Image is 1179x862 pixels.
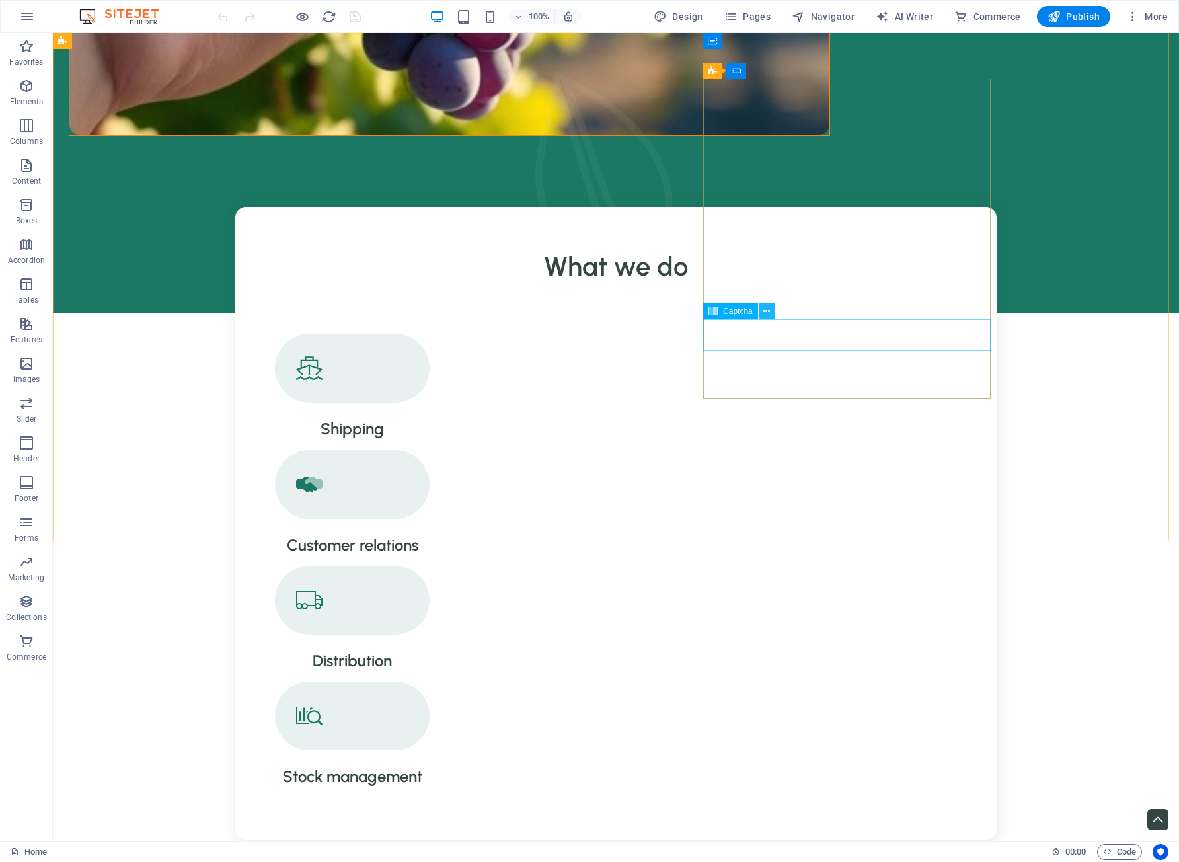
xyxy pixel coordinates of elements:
[12,176,41,186] p: Content
[949,6,1026,27] button: Commerce
[1153,844,1168,860] button: Usercentrics
[1121,6,1173,27] button: More
[6,612,46,623] p: Collections
[16,215,38,226] p: Boxes
[1047,10,1100,23] span: Publish
[7,652,46,662] p: Commerce
[528,9,549,24] h6: 100%
[321,9,336,24] i: Reload page
[1037,6,1110,27] button: Publish
[8,572,44,583] p: Marketing
[17,414,37,424] p: Slider
[1097,844,1142,860] button: Code
[1075,847,1077,857] span: :
[1065,844,1086,860] span: 00 00
[10,97,44,107] p: Elements
[508,9,555,24] button: 100%
[11,334,42,345] p: Features
[13,374,40,385] p: Images
[876,10,933,23] span: AI Writer
[15,533,38,543] p: Forms
[15,295,38,305] p: Tables
[562,11,574,22] i: On resize automatically adjust zoom level to fit chosen device.
[723,307,753,315] span: Captcha
[792,10,855,23] span: Navigator
[648,6,708,27] button: Design
[870,6,938,27] button: AI Writer
[8,255,45,266] p: Accordion
[654,10,703,23] span: Design
[719,6,776,27] button: Pages
[724,10,771,23] span: Pages
[11,844,47,860] a: Click to cancel selection. Double-click to open Pages
[294,9,310,24] button: Click here to leave preview mode and continue editing
[15,493,38,504] p: Footer
[321,9,336,24] button: reload
[1103,844,1136,860] span: Code
[1051,844,1086,860] h6: Session time
[786,6,860,27] button: Navigator
[648,6,708,27] div: Design (Ctrl+Alt+Y)
[13,453,40,464] p: Header
[1126,10,1168,23] span: More
[9,57,43,67] p: Favorites
[76,9,175,24] img: Editor Logo
[954,10,1021,23] span: Commerce
[10,136,43,147] p: Columns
